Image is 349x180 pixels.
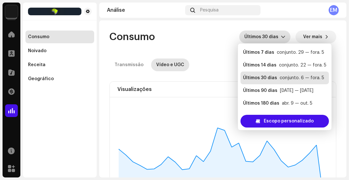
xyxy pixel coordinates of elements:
font: Visualizações [117,87,152,92]
div: Análise [107,8,183,13]
div: Últimos 7 dias [243,49,274,56]
div: Últimos 180 dias [243,100,279,107]
div: gatilho suspenso [281,31,285,43]
span: Consumo [109,31,155,43]
font: Consumo [28,35,49,39]
font: Receita [28,63,45,67]
ul: Lista de opções [238,44,332,125]
font: [DATE] — [DATE] [280,88,313,93]
font: conjunto. 22 — fora. 5 [279,63,326,67]
li: Últimos 14 dias [241,59,329,72]
font: Noivado [28,49,46,53]
re-m-nav-item: Geográfico [25,73,94,85]
li: Últimos 180 dias [241,97,329,110]
div: Noivado [28,48,46,53]
font: Geográfico [28,77,54,81]
img: 71bf27a5-dd94-4d93-852c-61362381b7db [5,5,18,18]
li: Últimos 30 dias [241,72,329,84]
font: Escopo personalizado [264,119,314,123]
div: Geográfico [28,76,54,81]
font: EM [330,8,338,13]
div: Consumo [28,34,49,39]
img: 8e39a92f-6217-4997-acbe-e0aa9e7f9449 [28,8,81,15]
font: Últimos 30 dias [243,76,277,80]
font: Transmissão [115,63,143,67]
div: Últimos 14 dias [243,62,276,68]
div: Receita [28,62,45,67]
re-m-nav-item: Noivado [25,45,94,57]
button: Ver mais [296,31,336,43]
font: conjunto. 29 — fora. 5 [277,50,324,55]
re-m-nav-item: Consumo [25,31,94,43]
span: Últimos 30 dias [244,31,281,43]
font: abr. 9 — out. 5 [282,101,312,106]
span: Pesquisa [200,8,219,13]
li: Últimos 365 dias [241,110,329,122]
div: Últimos 90 dias [243,87,277,94]
re-m-nav-item: Receita [25,59,94,71]
font: Ver mais [303,35,322,39]
li: Últimos 7 dias [241,46,329,59]
font: conjunto. 6 — fora. 5 [280,76,324,80]
font: Vídeo e UGC [156,63,184,67]
li: Últimos 90 dias [241,84,329,97]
